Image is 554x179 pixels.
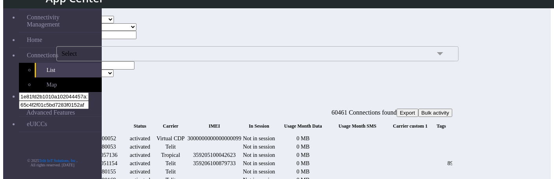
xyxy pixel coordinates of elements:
span: 0 MB [297,152,310,158]
span: Tags [436,123,446,129]
span: Select [62,50,77,57]
div: Tropical [155,152,186,158]
span: Not in session [243,168,275,175]
div: fitlers menu [52,89,452,96]
span: In Session [249,123,269,129]
p: © 2025 . [3,158,102,163]
span: Export [400,110,415,116]
span: Bulk activity [422,110,449,116]
span: activated [130,168,150,175]
span: activated [130,143,150,150]
span: Not in session [243,152,275,158]
span: 0 MB [297,168,310,175]
span: activated [130,135,150,141]
span: activated [130,152,150,158]
span: 0 MB [297,160,310,166]
div: Telit [155,160,186,167]
a: Telit IoT Solutions, Inc. [39,158,77,163]
a: Connections [19,48,102,63]
div: Telit [155,168,186,175]
span: Usage Month Data [284,123,322,129]
a: List [35,63,102,77]
span: Not in session [243,160,275,166]
div: 3000000000000000099 [187,135,241,142]
span: Connections [27,52,58,59]
a: eUICCs [19,117,102,132]
div: Telit [155,143,186,150]
span: IMEI [209,123,220,129]
span: Map [47,81,57,88]
a: Connectivity Management [19,10,102,32]
a: Home [19,32,102,47]
button: Export [397,109,418,117]
span: Not in session [243,143,275,150]
div: Virtual CDP [155,135,186,142]
span: List [47,67,55,73]
span: Carrier [163,123,178,129]
div: 89033023312170000000005421143800 [448,160,538,167]
button: Bulk activity [418,109,452,117]
p: All rights reserved. [DATE] [3,163,102,167]
span: activated [130,160,150,166]
span: 0 MB [297,135,310,141]
span: 60461 Connections found [332,109,397,116]
span: Status [134,123,146,129]
span: Not in session [243,135,275,141]
span: Carrier custom 1 [393,123,428,129]
div: 359206100879733 [187,160,241,167]
div: 359205100042623 [187,152,241,158]
span: Usage Month SMS [339,123,377,129]
a: Map [35,77,102,92]
span: 0 MB [297,143,310,150]
div: Connections [52,100,452,109]
span: Advanced Features [26,109,75,116]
